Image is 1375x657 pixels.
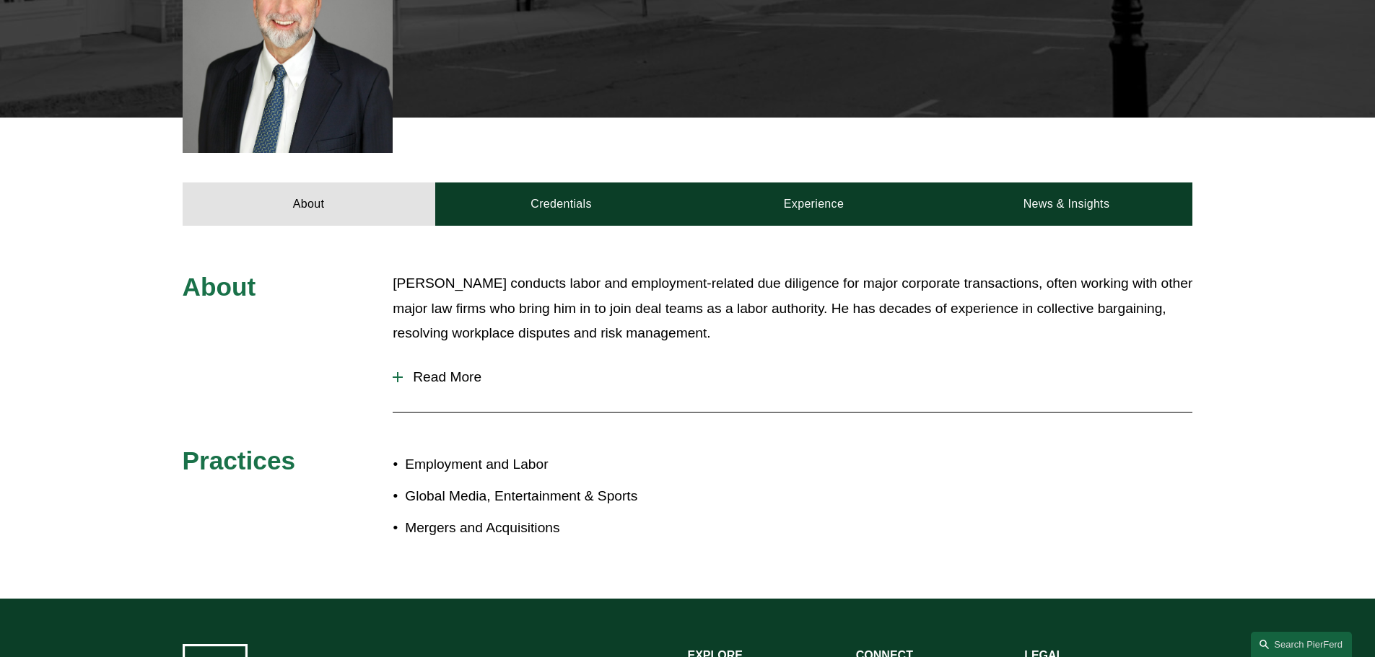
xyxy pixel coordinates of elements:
[940,182,1192,226] a: News & Insights
[1251,632,1352,657] a: Search this site
[405,516,687,541] p: Mergers and Acquisitions
[435,182,688,226] a: Credentials
[393,358,1192,396] button: Read More
[183,446,296,475] span: Practices
[393,271,1192,346] p: [PERSON_NAME] conducts labor and employment-related due diligence for major corporate transaction...
[403,369,1192,385] span: Read More
[688,182,940,226] a: Experience
[183,182,435,226] a: About
[183,273,256,301] span: About
[405,452,687,477] p: Employment and Labor
[405,484,687,509] p: Global Media, Entertainment & Sports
